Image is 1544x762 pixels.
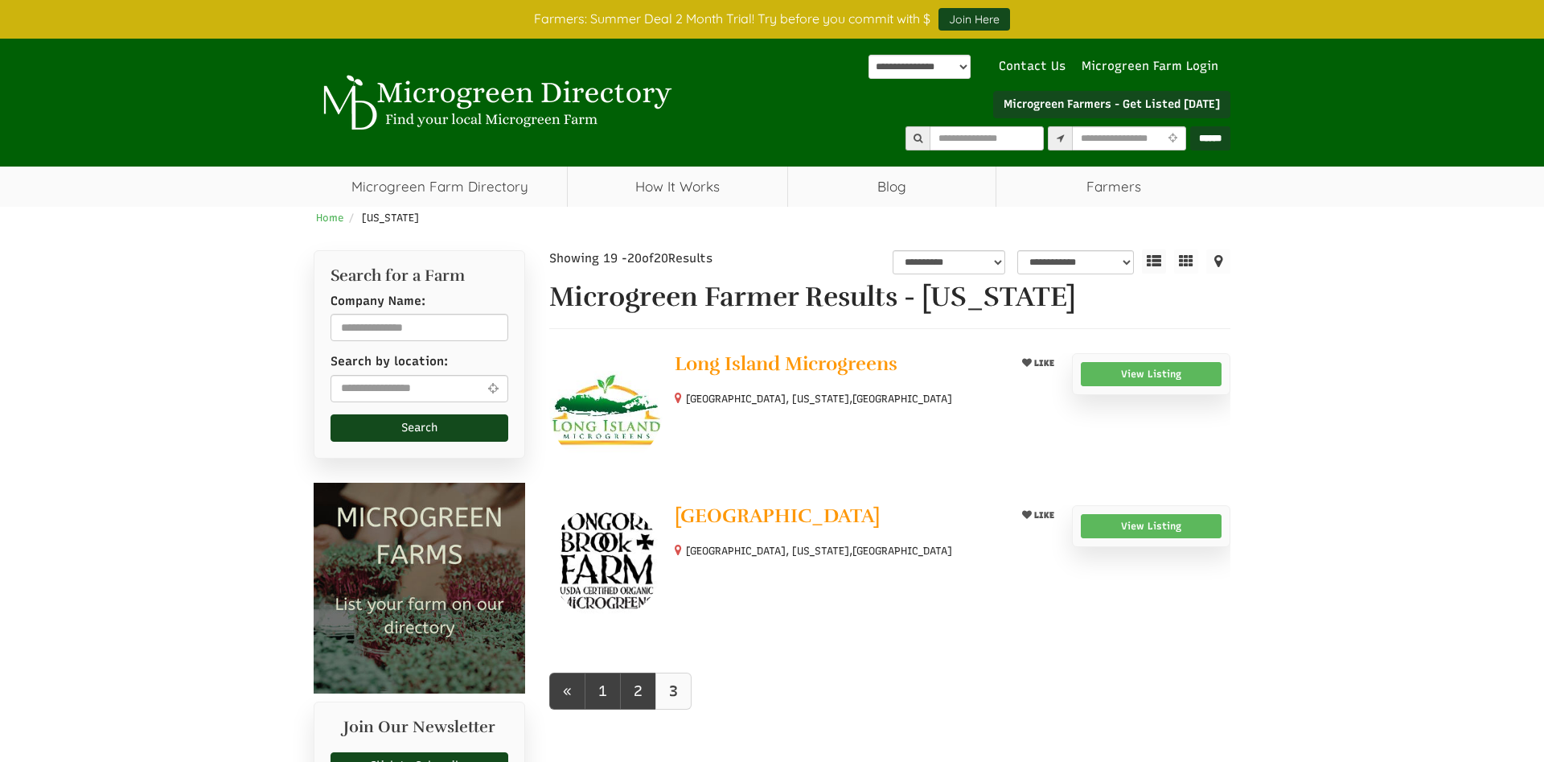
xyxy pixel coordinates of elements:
a: Home [316,212,344,224]
h2: Search for a Farm [331,267,508,285]
img: Microgreen Farms list your microgreen farm today [314,483,525,694]
button: Search [331,414,508,442]
a: View Listing [1081,362,1222,386]
a: Contact Us [991,58,1074,75]
a: How It Works [568,167,787,207]
select: Language Translate Widget [868,55,971,79]
h2: Join Our Newsletter [331,719,508,744]
a: View Listing [1081,514,1222,538]
a: [GEOGRAPHIC_DATA] [675,505,1004,530]
div: Farmers: Summer Deal 2 Month Trial! Try before you commit with $ [302,8,1242,31]
button: LIKE [1016,505,1060,525]
div: Showing 19 - of Results [549,250,776,267]
a: 2 [620,673,656,710]
button: LIKE [1016,353,1060,373]
span: [GEOGRAPHIC_DATA] [852,544,952,558]
small: [GEOGRAPHIC_DATA], [US_STATE], [686,545,952,557]
small: [GEOGRAPHIC_DATA], [US_STATE], [686,393,952,405]
span: [GEOGRAPHIC_DATA] [852,392,952,406]
label: Company Name: [331,293,425,310]
label: Search by location: [331,353,448,370]
img: Tongore Brook Farm [549,505,663,619]
span: 20 [654,251,668,266]
a: Long Island Microgreens [675,353,1004,378]
a: Microgreen Farm Directory [314,167,567,207]
a: prev [549,673,585,710]
b: 3 [669,682,678,700]
span: 20 [627,251,642,266]
a: Join Here [938,8,1010,31]
a: Microgreen Farmers - Get Listed [DATE] [993,91,1230,118]
span: LIKE [1032,510,1054,521]
h1: Microgreen Farmer Results - [US_STATE] [549,282,1231,312]
select: sortbox-1 [1017,250,1134,274]
img: Long Island Microgreens [549,353,663,467]
span: [US_STATE] [362,212,419,224]
i: Use Current Location [1164,134,1181,144]
a: 3 [655,673,692,710]
span: Farmers [996,167,1230,207]
a: 1 [585,673,621,710]
span: LIKE [1032,358,1054,369]
i: Use Current Location [484,382,503,394]
span: « [563,682,572,700]
a: Microgreen Farm Login [1082,58,1226,75]
select: overall_rating_filter-1 [893,250,1005,274]
a: Blog [788,167,996,207]
span: Long Island Microgreens [675,352,897,376]
div: Powered by [868,55,971,79]
span: [GEOGRAPHIC_DATA] [675,504,880,528]
img: Microgreen Directory [314,75,675,131]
